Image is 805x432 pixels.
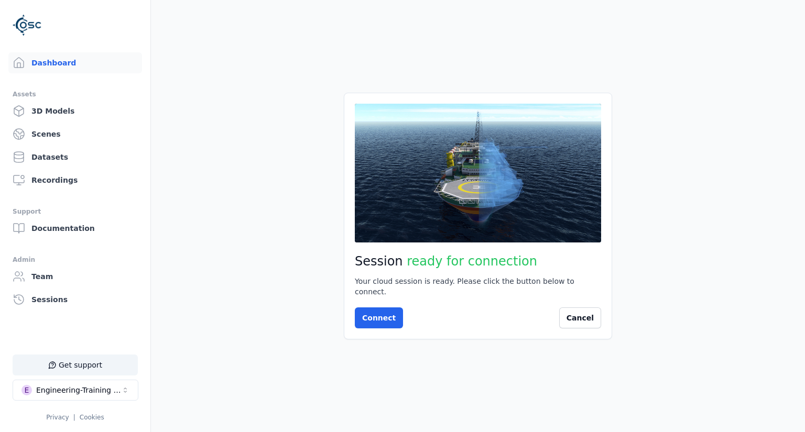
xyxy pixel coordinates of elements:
[13,10,42,40] img: Logo
[355,307,403,328] button: Connect
[8,266,142,287] a: Team
[8,124,142,145] a: Scenes
[355,253,601,270] h2: Session
[559,307,601,328] button: Cancel
[13,355,138,375] button: Get support
[8,52,142,73] a: Dashboard
[13,380,138,401] button: Select a workspace
[8,147,142,168] a: Datasets
[80,414,104,421] a: Cookies
[46,414,69,421] a: Privacy
[407,254,537,269] span: ready for connection
[13,253,138,266] div: Admin
[8,101,142,121] a: 3D Models
[8,218,142,239] a: Documentation
[13,88,138,101] div: Assets
[8,170,142,191] a: Recordings
[8,289,142,310] a: Sessions
[21,385,32,395] div: E
[355,276,601,297] div: Your cloud session is ready. Please click the button below to connect.
[36,385,121,395] div: Engineering-Training (SSO Staging)
[13,205,138,218] div: Support
[73,414,75,421] span: |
